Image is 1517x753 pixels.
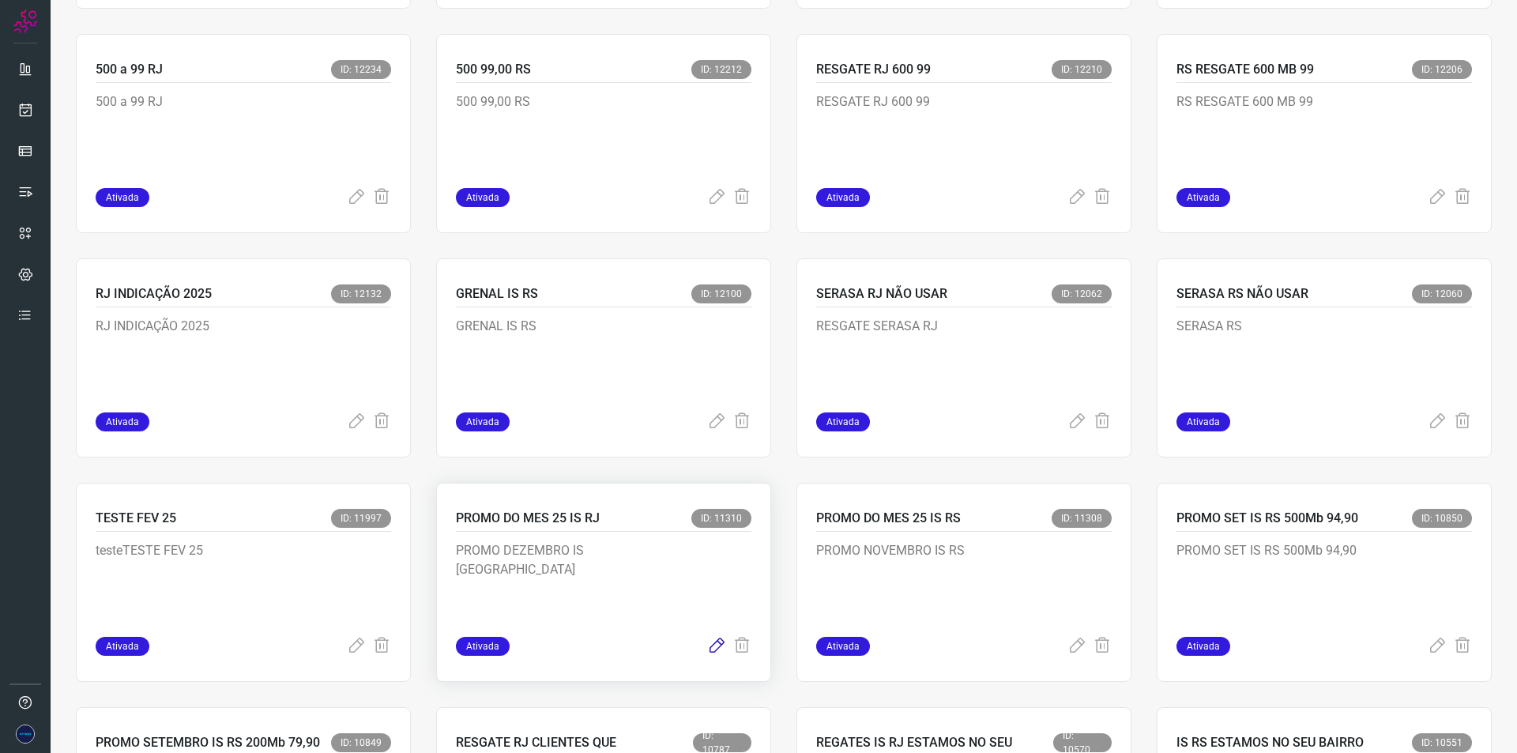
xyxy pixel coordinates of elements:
span: ID: 10787 [693,733,751,752]
p: RESGATE RJ 600 99 [816,92,1053,171]
p: SERASA RS [1176,317,1413,396]
p: GRENAL IS RS [456,317,693,396]
p: PROMO DO MES 25 IS RJ [456,509,600,528]
span: ID: 10849 [331,733,391,752]
p: 500 a 99 RJ [96,60,163,79]
p: PROMO SET IS RS 500Mb 94,90 [1176,509,1358,528]
p: SERASA RS NÃO USAR [1176,284,1308,303]
p: IS RS ESTAMOS NO SEU BAIRRO [1176,733,1364,752]
span: Ativada [456,412,510,431]
span: ID: 12234 [331,60,391,79]
p: TESTE FEV 25 [96,509,176,528]
p: RS RESGATE 600 MB 99 [1176,92,1413,171]
p: GRENAL IS RS [456,284,538,303]
span: ID: 12062 [1052,284,1112,303]
span: ID: 12132 [331,284,391,303]
p: PROMO DEZEMBRO IS [GEOGRAPHIC_DATA] [456,541,693,620]
span: ID: 12100 [691,284,751,303]
span: Ativada [816,637,870,656]
span: Ativada [1176,637,1230,656]
span: ID: 10570 [1053,733,1112,752]
p: PROMO DO MES 25 IS RS [816,509,961,528]
p: RESGATE SERASA RJ [816,317,1053,396]
p: RJ INDICAÇÃO 2025 [96,284,212,303]
span: ID: 12206 [1412,60,1472,79]
p: SERASA RJ NÃO USAR [816,284,947,303]
p: PROMO SETEMBRO IS RS 200Mb 79,90 [96,733,320,752]
span: ID: 10551 [1412,733,1472,752]
span: Ativada [816,188,870,207]
span: Ativada [96,637,149,656]
span: Ativada [816,412,870,431]
span: Ativada [96,188,149,207]
p: 500 99,00 RS [456,92,693,171]
span: ID: 11308 [1052,509,1112,528]
img: ec3b18c95a01f9524ecc1107e33c14f6.png [16,725,35,744]
span: ID: 12060 [1412,284,1472,303]
span: Ativada [1176,412,1230,431]
p: testeTESTE FEV 25 [96,541,333,620]
span: ID: 11997 [331,509,391,528]
p: 500 a 99 RJ [96,92,333,171]
p: 500 99,00 RS [456,60,531,79]
span: Ativada [456,637,510,656]
span: Ativada [456,188,510,207]
span: ID: 12210 [1052,60,1112,79]
span: ID: 10850 [1412,509,1472,528]
p: PROMO SET IS RS 500Mb 94,90 [1176,541,1413,620]
p: RESGATE RJ 600 99 [816,60,931,79]
p: RJ INDICAÇÃO 2025 [96,317,333,396]
span: Ativada [96,412,149,431]
span: ID: 12212 [691,60,751,79]
p: PROMO NOVEMBRO IS RS [816,541,1053,620]
p: RS RESGATE 600 MB 99 [1176,60,1314,79]
img: Logo [13,9,37,33]
span: ID: 11310 [691,509,751,528]
span: Ativada [1176,188,1230,207]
